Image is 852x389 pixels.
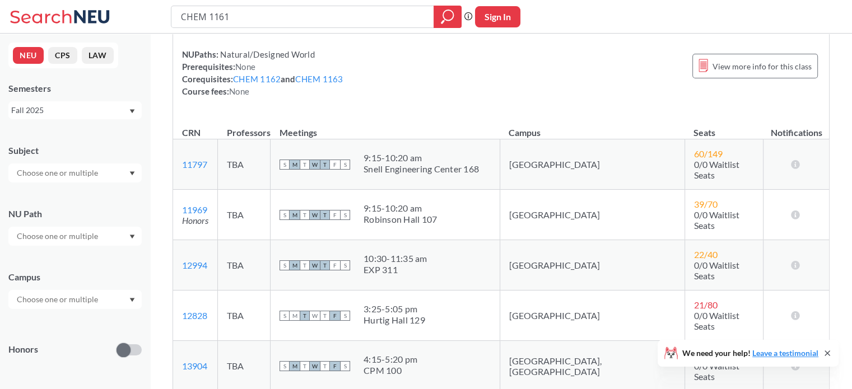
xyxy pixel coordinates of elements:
[300,311,310,321] span: T
[280,361,290,371] span: S
[11,229,105,243] input: Choose one or multiple
[218,115,271,139] th: Professors
[182,260,207,270] a: 12994
[290,311,300,321] span: M
[218,240,271,290] td: TBA
[8,163,142,182] div: Dropdown arrow
[182,159,207,170] a: 11797
[713,59,812,73] span: View more info for this class
[364,315,425,326] div: Hurtig Hall 129
[295,74,343,84] a: CHEM 1163
[280,210,290,220] span: S
[330,160,340,170] span: F
[364,365,417,376] div: CPM 100
[280,311,290,321] span: S
[8,208,142,220] div: NU Path
[500,240,685,290] td: [GEOGRAPHIC_DATA]
[330,210,340,220] span: F
[320,160,330,170] span: T
[82,47,114,64] button: LAW
[364,152,479,163] div: 9:15 - 10:20 am
[694,310,739,331] span: 0/0 Waitlist Seats
[8,101,142,119] div: Fall 2025Dropdown arrow
[694,249,718,260] span: 22 / 40
[8,343,38,356] p: Honors
[48,47,77,64] button: CPS
[500,139,685,190] td: [GEOGRAPHIC_DATA]
[290,361,300,371] span: M
[310,311,320,321] span: W
[340,210,350,220] span: S
[300,361,310,371] span: T
[280,160,290,170] span: S
[229,86,249,96] span: None
[218,139,271,190] td: TBA
[182,310,207,321] a: 12828
[320,210,330,220] span: T
[129,171,135,176] svg: Dropdown arrow
[685,115,763,139] th: Seats
[300,160,310,170] span: T
[180,7,426,26] input: Class, professor, course number, "phrase"
[218,290,271,341] td: TBA
[694,260,739,281] span: 0/0 Waitlist Seats
[11,104,128,116] div: Fall 2025
[182,204,207,215] a: 11969
[11,166,105,180] input: Choose one or multiple
[434,6,462,28] div: magnifying glass
[694,199,718,209] span: 39 / 70
[310,160,320,170] span: W
[233,74,281,84] a: CHEM 1162
[330,361,340,371] span: F
[682,349,818,357] span: We need your help!
[340,361,350,371] span: S
[271,115,500,139] th: Meetings
[500,290,685,341] td: [GEOGRAPHIC_DATA]
[694,299,718,310] span: 21 / 80
[694,159,739,180] span: 0/0 Waitlist Seats
[364,163,479,175] div: Snell Engineering Center 168
[235,62,255,72] span: None
[500,115,685,139] th: Campus
[310,361,320,371] span: W
[8,144,142,157] div: Subject
[752,348,818,358] a: Leave a testimonial
[290,160,300,170] span: M
[330,311,340,321] span: F
[290,260,300,270] span: M
[290,210,300,220] span: M
[129,109,135,114] svg: Dropdown arrow
[182,360,207,371] a: 13904
[8,290,142,309] div: Dropdown arrow
[364,253,427,264] div: 10:30 - 11:35 am
[300,210,310,220] span: T
[8,82,142,95] div: Semesters
[364,214,437,225] div: Robinson Hall 107
[320,311,330,321] span: T
[182,126,201,139] div: CRN
[694,209,739,231] span: 0/0 Waitlist Seats
[13,47,44,64] button: NEU
[310,210,320,220] span: W
[330,260,340,270] span: F
[694,148,723,159] span: 60 / 149
[218,49,315,59] span: Natural/Designed World
[340,160,350,170] span: S
[364,264,427,275] div: EXP 311
[763,115,829,139] th: Notifications
[340,260,350,270] span: S
[218,190,271,240] td: TBA
[280,260,290,270] span: S
[8,227,142,246] div: Dropdown arrow
[364,303,425,315] div: 3:25 - 5:05 pm
[11,293,105,306] input: Choose one or multiple
[182,48,343,97] div: NUPaths: Prerequisites: Corequisites: and Course fees:
[310,260,320,270] span: W
[320,361,330,371] span: T
[441,9,454,25] svg: magnifying glass
[300,260,310,270] span: T
[364,354,417,365] div: 4:15 - 5:20 pm
[320,260,330,270] span: T
[475,6,520,27] button: Sign In
[129,298,135,302] svg: Dropdown arrow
